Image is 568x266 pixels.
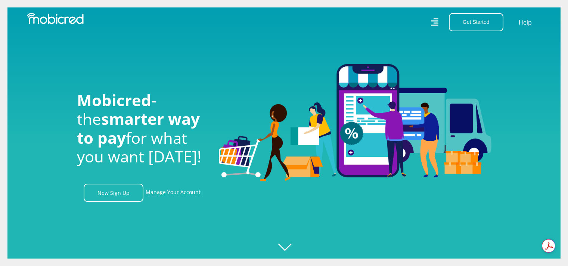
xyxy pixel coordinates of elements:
[77,108,200,148] span: smarter way to pay
[219,64,491,182] img: Welcome to Mobicred
[449,13,503,31] button: Get Started
[77,89,151,111] span: Mobicred
[146,184,201,202] a: Manage Your Account
[77,91,208,166] h1: - the for what you want [DATE]!
[27,13,84,24] img: Mobicred
[84,184,143,202] a: New Sign Up
[518,18,532,27] a: Help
